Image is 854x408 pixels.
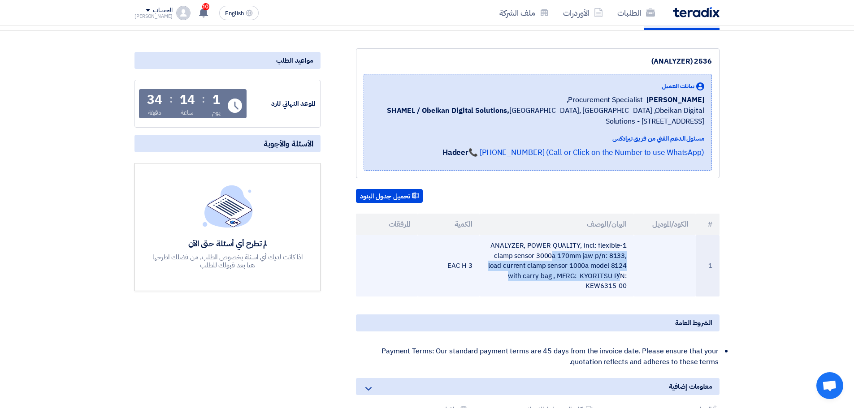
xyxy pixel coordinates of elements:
th: الكمية [418,214,480,235]
div: الحساب [153,7,172,14]
a: 📞 [PHONE_NUMBER] (Call or Click on the Number to use WhatsApp) [468,147,704,158]
div: مواعيد الطلب [134,52,321,69]
div: يوم [212,108,221,117]
div: 2536 (ANALYZER) [364,56,712,67]
div: : [169,91,173,107]
div: دقيقة [148,108,162,117]
div: 14 [180,94,195,106]
span: الشروط العامة [675,318,712,328]
span: بيانات العميل [662,82,694,91]
span: [GEOGRAPHIC_DATA], [GEOGRAPHIC_DATA] ,Obeikan Digital Solutions - [STREET_ADDRESS] [371,105,704,127]
button: تحميل جدول البنود [356,189,423,203]
li: Payment Terms: Our standard payment terms are 45 days from the invoice date. Please ensure that y... [365,342,720,371]
span: [PERSON_NAME] [646,94,704,105]
strong: Hadeer [442,147,468,158]
img: profile_test.png [176,6,191,20]
div: لم تطرح أي أسئلة حتى الآن [152,238,304,249]
span: Procurement Specialist, [567,94,643,105]
a: الأوردرات [556,2,610,23]
div: : [202,91,205,107]
a: ملف الشركة [492,2,556,23]
div: 34 [147,94,162,106]
div: 1 [212,94,220,106]
div: ساعة [181,108,194,117]
button: English [219,6,259,20]
th: البيان/الوصف [480,214,634,235]
div: [PERSON_NAME] [134,14,173,19]
a: الطلبات [610,2,662,23]
img: Teradix logo [673,7,720,17]
th: المرفقات [356,214,418,235]
span: English [225,10,244,17]
span: معلومات إضافية [669,382,712,391]
span: 10 [202,3,209,10]
div: مسئول الدعم الفني من فريق تيرادكس [371,134,704,143]
img: empty_state_list.svg [203,185,253,227]
td: 1 [696,235,720,296]
th: الكود/الموديل [634,214,696,235]
div: اذا كانت لديك أي اسئلة بخصوص الطلب, من فضلك اطرحها هنا بعد قبولك للطلب [152,253,304,269]
th: # [696,214,720,235]
b: SHAMEL / Obeikan Digital Solutions, [387,105,510,116]
span: الأسئلة والأجوبة [264,138,313,149]
div: الموعد النهائي للرد [248,99,316,109]
td: 3 EAC H [418,235,480,296]
div: Open chat [816,372,843,399]
td: 1-ANALYZER, POWER QUALITY, incl: flexible clamp sensor 3000a 170mm jaw p/n: 8133, load current cl... [480,235,634,296]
